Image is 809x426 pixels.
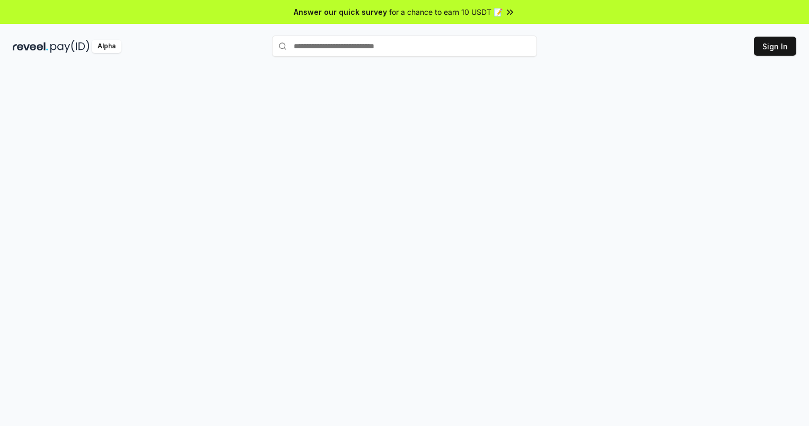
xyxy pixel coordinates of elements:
button: Sign In [754,37,796,56]
img: pay_id [50,40,90,53]
div: Alpha [92,40,121,53]
span: Answer our quick survey [294,6,387,18]
img: reveel_dark [13,40,48,53]
span: for a chance to earn 10 USDT 📝 [389,6,503,18]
